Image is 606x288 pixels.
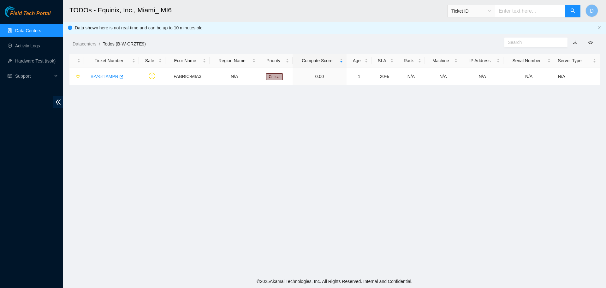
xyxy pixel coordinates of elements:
footer: © 2025 Akamai Technologies, Inc. All Rights Reserved. Internal and Confidential. [63,275,606,288]
a: Data Centers [15,28,41,33]
td: N/A [461,68,503,85]
a: download [573,40,577,45]
span: Critical [266,73,283,80]
span: star [76,74,80,79]
button: star [73,71,80,81]
td: N/A [503,68,555,85]
a: B-V-5TIAMPR [91,74,118,79]
td: 1 [347,68,371,85]
span: double-left [53,96,63,108]
td: N/A [397,68,425,85]
td: N/A [425,68,461,85]
button: close [597,26,601,30]
img: Akamai Technologies [5,6,32,17]
td: FABRIC-MIA3 [165,68,210,85]
span: search [570,8,575,14]
a: Todos (B-W-CRZTE9) [103,41,146,46]
span: / [99,41,100,46]
td: N/A [554,68,600,85]
span: Field Tech Portal [10,11,50,17]
button: D [585,4,598,17]
a: Activity Logs [15,43,40,48]
span: Ticket ID [451,6,491,16]
span: exclamation-circle [149,73,155,79]
td: 0.00 [293,68,347,85]
span: Support [15,70,52,82]
a: Hardware Test (isok) [15,58,56,63]
span: eye [588,40,593,45]
span: D [590,7,594,15]
span: read [8,74,12,78]
a: Akamai TechnologiesField Tech Portal [5,11,50,20]
input: Search [508,39,559,46]
td: N/A [210,68,259,85]
input: Enter text here... [495,5,566,17]
a: Datacenters [73,41,96,46]
button: search [565,5,580,17]
button: download [568,37,582,47]
td: 20% [371,68,397,85]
